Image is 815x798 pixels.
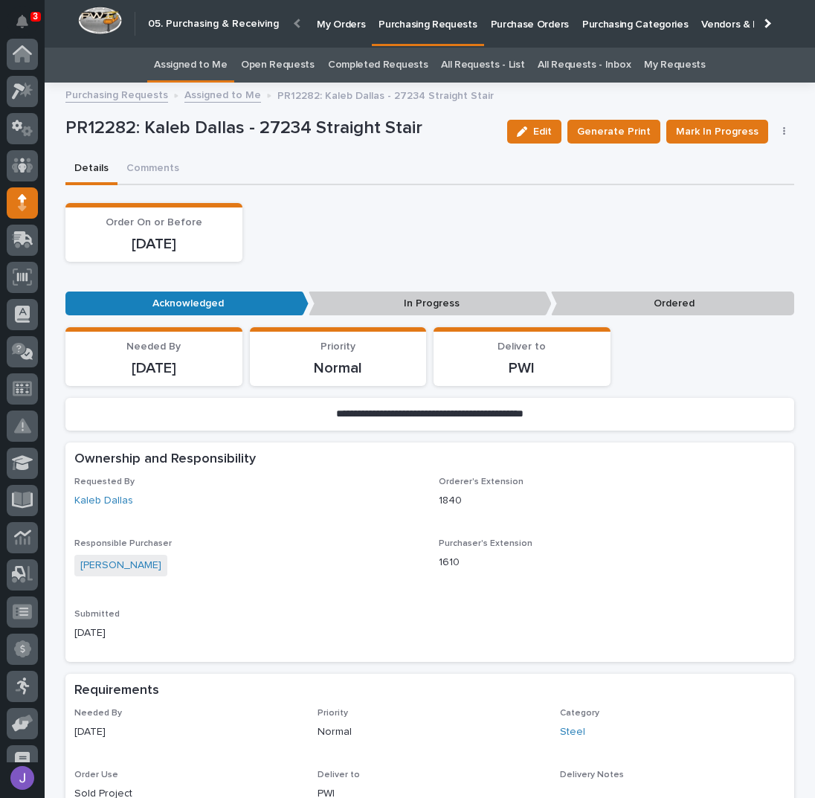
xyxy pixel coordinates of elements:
[33,11,38,22] p: 3
[154,48,228,83] a: Assigned to Me
[74,477,135,486] span: Requested By
[560,724,585,740] a: Steel
[328,48,428,83] a: Completed Requests
[65,118,495,139] p: PR12282: Kaleb Dallas - 27234 Straight Stair
[74,359,233,377] p: [DATE]
[320,341,355,352] span: Priority
[126,341,181,352] span: Needed By
[65,292,309,316] p: Acknowledged
[567,120,660,144] button: Generate Print
[74,770,118,779] span: Order Use
[184,86,261,103] a: Assigned to Me
[318,709,348,718] span: Priority
[65,86,168,103] a: Purchasing Requests
[309,292,552,316] p: In Progress
[74,709,122,718] span: Needed By
[74,539,172,548] span: Responsible Purchaser
[497,341,546,352] span: Deliver to
[80,558,161,573] a: [PERSON_NAME]
[259,359,418,377] p: Normal
[439,477,524,486] span: Orderer's Extension
[676,123,758,141] span: Mark In Progress
[74,235,233,253] p: [DATE]
[551,292,794,316] p: Ordered
[148,18,279,30] h2: 05. Purchasing & Receiving
[439,539,532,548] span: Purchaser's Extension
[560,770,624,779] span: Delivery Notes
[74,724,300,740] p: [DATE]
[7,6,38,37] button: Notifications
[117,154,188,185] button: Comments
[666,120,768,144] button: Mark In Progress
[538,48,631,83] a: All Requests - Inbox
[442,359,602,377] p: PWI
[65,154,117,185] button: Details
[577,123,651,141] span: Generate Print
[560,709,599,718] span: Category
[318,724,543,740] p: Normal
[241,48,315,83] a: Open Requests
[74,683,159,699] h2: Requirements
[439,555,785,570] p: 1610
[644,48,706,83] a: My Requests
[318,770,360,779] span: Deliver to
[78,7,122,34] img: Workspace Logo
[441,48,524,83] a: All Requests - List
[74,493,133,509] a: Kaleb Dallas
[74,451,256,468] h2: Ownership and Responsibility
[106,217,202,228] span: Order On or Before
[7,762,38,794] button: users-avatar
[19,15,38,39] div: Notifications3
[533,125,552,138] span: Edit
[439,493,785,509] p: 1840
[74,610,120,619] span: Submitted
[74,625,421,641] p: [DATE]
[277,86,494,103] p: PR12282: Kaleb Dallas - 27234 Straight Stair
[507,120,561,144] button: Edit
